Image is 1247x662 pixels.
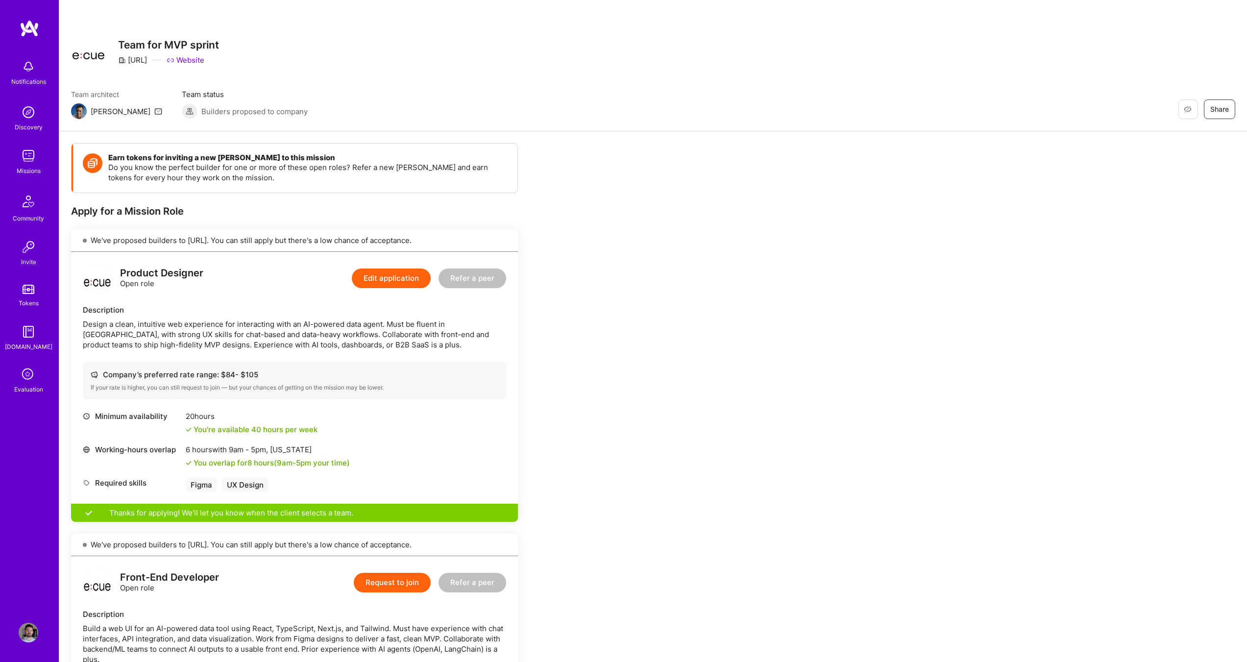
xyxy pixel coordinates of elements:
[182,89,308,99] span: Team status
[91,369,498,380] div: Company’s preferred rate range: $ 84 - $ 105
[83,478,181,488] div: Required skills
[83,444,181,455] div: Working-hours overlap
[1184,105,1192,113] i: icon EyeClosed
[5,342,52,352] div: [DOMAIN_NAME]
[120,268,203,289] div: Open role
[71,534,518,556] div: We've proposed builders to [URL]. You can still apply but there's a low chance of acceptance.
[11,76,46,87] div: Notifications
[71,504,518,522] div: Thanks for applying! We'll let you know when the client selects a team.
[108,153,508,162] h4: Earn tokens for inviting a new [PERSON_NAME] to this mission
[182,103,197,119] img: Builders proposed to company
[17,166,41,176] div: Missions
[186,424,318,435] div: You're available 40 hours per week
[71,89,162,99] span: Team architect
[186,411,318,421] div: 20 hours
[277,458,311,467] span: 9am - 5pm
[83,479,90,487] i: icon Tag
[19,298,39,308] div: Tokens
[83,568,112,597] img: logo
[83,153,102,173] img: Token icon
[21,257,36,267] div: Invite
[83,609,506,619] div: Description
[19,366,38,384] i: icon SelectionTeam
[194,458,350,468] div: You overlap for 8 hours ( your time)
[354,573,431,592] button: Request to join
[118,56,126,64] i: icon CompanyGray
[19,623,38,642] img: User Avatar
[439,573,506,592] button: Refer a peer
[186,427,192,433] i: icon Check
[186,444,350,455] div: 6 hours with [US_STATE]
[16,623,41,642] a: User Avatar
[91,106,150,117] div: [PERSON_NAME]
[83,319,506,350] div: Design a clean, intuitive web experience for interacting with an AI-powered data agent. Must be f...
[120,572,219,593] div: Open role
[352,269,431,288] button: Edit application
[227,445,270,454] span: 9am - 5pm ,
[91,384,498,392] div: If your rate is higher, you can still request to join — but your chances of getting on the missio...
[186,460,192,466] i: icon Check
[91,371,98,378] i: icon Cash
[19,102,38,122] img: discovery
[83,411,181,421] div: Minimum availability
[23,285,34,294] img: tokens
[19,146,38,166] img: teamwork
[13,213,44,223] div: Community
[118,55,147,65] div: [URL]
[1204,99,1235,119] button: Share
[19,57,38,76] img: bell
[71,205,518,218] div: Apply for a Mission Role
[71,39,106,65] img: Company Logo
[15,122,43,132] div: Discovery
[14,384,43,394] div: Evaluation
[154,107,162,115] i: icon Mail
[120,268,203,278] div: Product Designer
[83,446,90,453] i: icon World
[17,190,40,213] img: Community
[118,39,219,51] h3: Team for MVP sprint
[71,229,518,252] div: We've proposed builders to [URL]. You can still apply but there's a low chance of acceptance.
[19,322,38,342] img: guide book
[83,305,506,315] div: Description
[167,55,204,65] a: Website
[1210,104,1229,114] span: Share
[83,264,112,293] img: logo
[83,413,90,420] i: icon Clock
[19,237,38,257] img: Invite
[201,106,308,117] span: Builders proposed to company
[186,478,217,492] div: Figma
[71,103,87,119] img: Team Architect
[108,162,508,183] p: Do you know the perfect builder for one or more of these open roles? Refer a new [PERSON_NAME] an...
[439,269,506,288] button: Refer a peer
[120,572,219,583] div: Front-End Developer
[222,478,269,492] div: UX Design
[20,20,39,37] img: logo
